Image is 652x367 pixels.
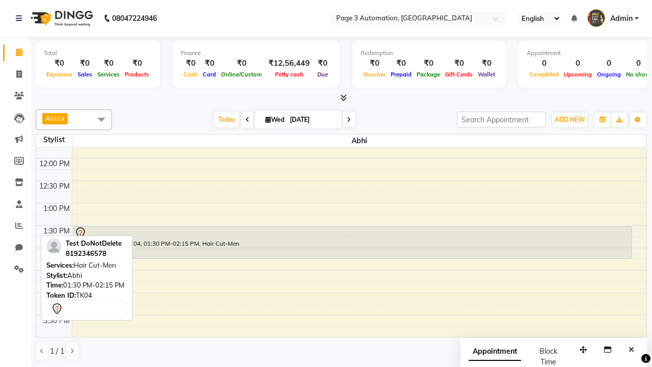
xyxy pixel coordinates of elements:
span: Abhi [72,135,647,147]
img: profile [46,239,62,254]
div: Finance [181,49,332,58]
span: Expenses [44,71,75,78]
span: Ongoing [594,71,623,78]
div: Stylist [36,135,72,145]
span: Due [315,71,331,78]
div: ₹0 [443,58,475,69]
div: 0 [594,58,623,69]
span: Package [414,71,443,78]
div: 0 [527,58,561,69]
div: 12:00 PM [37,159,72,169]
span: Abhi [45,114,60,122]
b: 08047224946 [112,4,157,33]
div: Redemption [361,49,498,58]
span: Voucher [361,71,388,78]
img: logo [26,4,96,33]
span: Petty cash [273,71,306,78]
span: Appointment [469,343,521,361]
div: ₹0 [219,58,264,69]
div: ₹0 [475,58,498,69]
div: ₹0 [95,58,122,69]
span: Today [214,112,239,127]
span: Stylist: [46,271,67,279]
div: ₹0 [314,58,332,69]
div: 0 [561,58,594,69]
input: Search Appointment [457,112,546,127]
div: 01:30 PM-02:15 PM [46,280,127,291]
div: 1:00 PM [41,203,72,214]
span: Products [122,71,152,78]
div: ₹12,56,449 [264,58,314,69]
span: Wallet [475,71,498,78]
input: 2025-09-03 [287,112,338,127]
span: Time: [46,281,63,289]
span: Card [200,71,219,78]
div: Total [44,49,152,58]
span: Online/Custom [219,71,264,78]
span: Services: [46,261,74,269]
div: 1:30 PM [41,226,72,237]
span: Block Time [539,347,557,366]
div: ₹0 [361,58,388,69]
div: 3:30 PM [41,316,72,326]
span: Token ID: [46,291,76,299]
div: 8192346578 [66,249,122,259]
div: ₹0 [200,58,219,69]
div: ₹0 [122,58,152,69]
span: Wed [263,116,287,123]
span: Upcoming [561,71,594,78]
span: Completed [527,71,561,78]
span: Services [95,71,122,78]
span: Admin [610,13,633,24]
span: Test DoNotDelete [66,239,122,247]
div: 12:30 PM [37,181,72,192]
a: x [60,114,65,122]
div: Test DoNotDelete, TK04, 01:30 PM-02:15 PM, Hair Cut-Men [74,226,632,258]
span: ADD NEW [555,116,585,123]
div: Abhi [46,271,127,281]
div: ₹0 [75,58,95,69]
div: TK04 [46,291,127,301]
span: Cash [181,71,200,78]
span: Hair Cut-Men [74,261,116,269]
span: Gift Cards [443,71,475,78]
div: ₹0 [181,58,200,69]
span: Sales [75,71,95,78]
button: ADD NEW [552,113,587,127]
div: ₹0 [414,58,443,69]
button: Close [624,342,639,358]
img: Admin [587,9,605,27]
div: ₹0 [388,58,414,69]
div: ₹0 [44,58,75,69]
span: 1 / 1 [50,346,64,357]
span: Prepaid [388,71,414,78]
